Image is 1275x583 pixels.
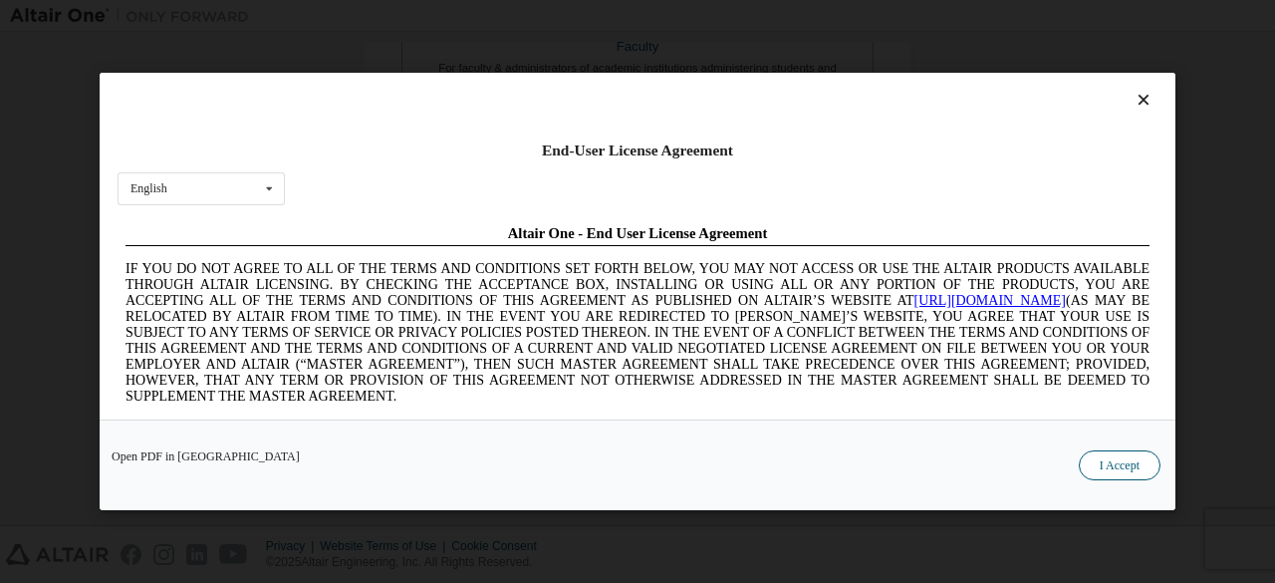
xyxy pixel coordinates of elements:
[390,8,650,24] span: Altair One - End User License Agreement
[118,141,1157,160] div: End-User License Agreement
[8,44,1032,186] span: IF YOU DO NOT AGREE TO ALL OF THE TERMS AND CONDITIONS SET FORTH BELOW, YOU MAY NOT ACCESS OR USE...
[797,76,948,91] a: [URL][DOMAIN_NAME]
[130,182,167,194] div: English
[112,450,300,462] a: Open PDF in [GEOGRAPHIC_DATA]
[8,203,1032,346] span: Lore Ipsumd Sit Ame Cons Adipisc Elitseddo (“Eiusmodte”) in utlabor Etdolo Magnaaliqua Eni. (“Adm...
[1079,450,1160,480] button: I Accept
